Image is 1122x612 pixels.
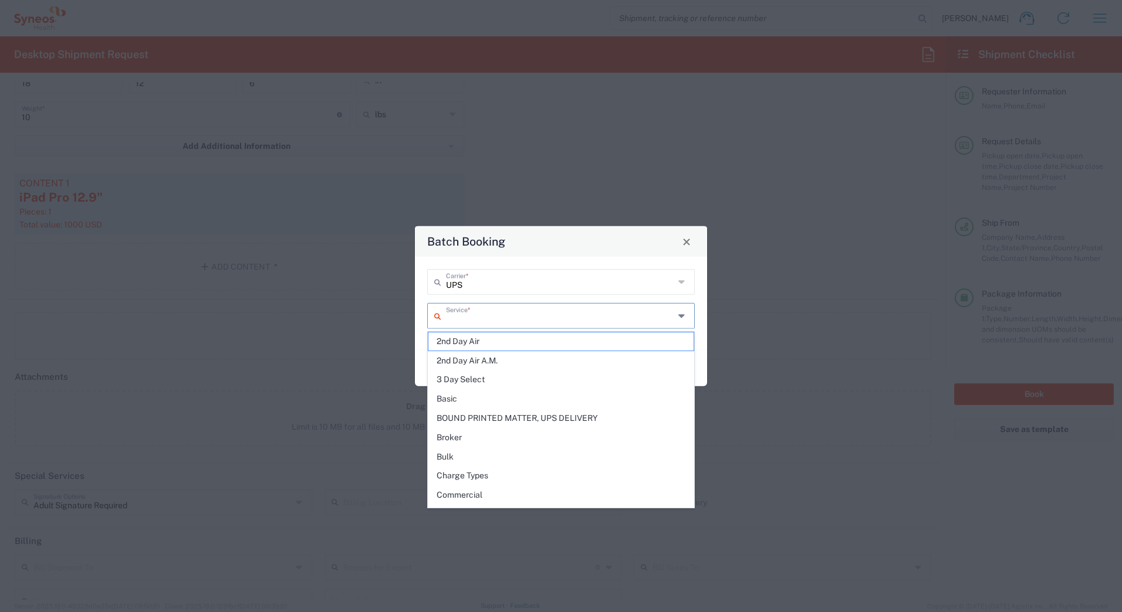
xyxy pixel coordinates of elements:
[427,233,505,250] h4: Batch Booking
[428,467,694,485] span: Charge Types
[428,390,694,408] span: Basic
[428,352,694,370] span: 2nd Day Air A.M.
[428,486,694,504] span: Commercial
[428,409,694,427] span: BOUND PRINTED MATTER, UPS DELIVERY
[428,370,694,389] span: 3 Day Select
[428,429,694,447] span: Broker
[678,233,695,250] button: Close
[428,332,694,351] span: 2nd Day Air
[428,505,694,523] span: Deferred Air
[428,448,694,466] span: Bulk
